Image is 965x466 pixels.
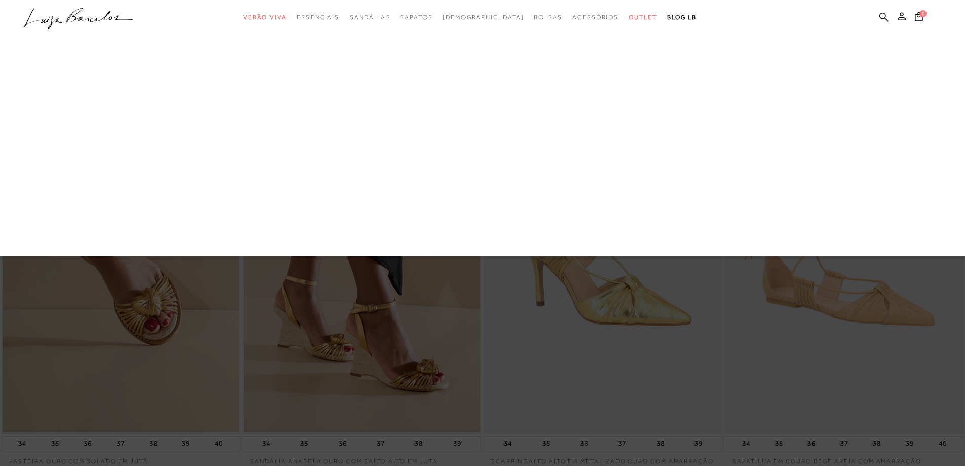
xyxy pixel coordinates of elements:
span: Sapatos [400,14,432,21]
a: categoryNavScreenReaderText [629,8,657,27]
span: BLOG LB [667,14,697,21]
span: Bolsas [534,14,562,21]
a: noSubCategoriesText [443,8,524,27]
span: Essenciais [297,14,339,21]
a: categoryNavScreenReaderText [350,8,390,27]
a: categoryNavScreenReaderText [297,8,339,27]
button: 0 [912,11,926,25]
a: categoryNavScreenReaderText [243,8,287,27]
span: Verão Viva [243,14,287,21]
span: 0 [919,10,927,17]
a: categoryNavScreenReaderText [534,8,562,27]
span: [DEMOGRAPHIC_DATA] [443,14,524,21]
span: Acessórios [572,14,619,21]
a: categoryNavScreenReaderText [572,8,619,27]
a: BLOG LB [667,8,697,27]
a: categoryNavScreenReaderText [400,8,432,27]
span: Sandálias [350,14,390,21]
span: Outlet [629,14,657,21]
